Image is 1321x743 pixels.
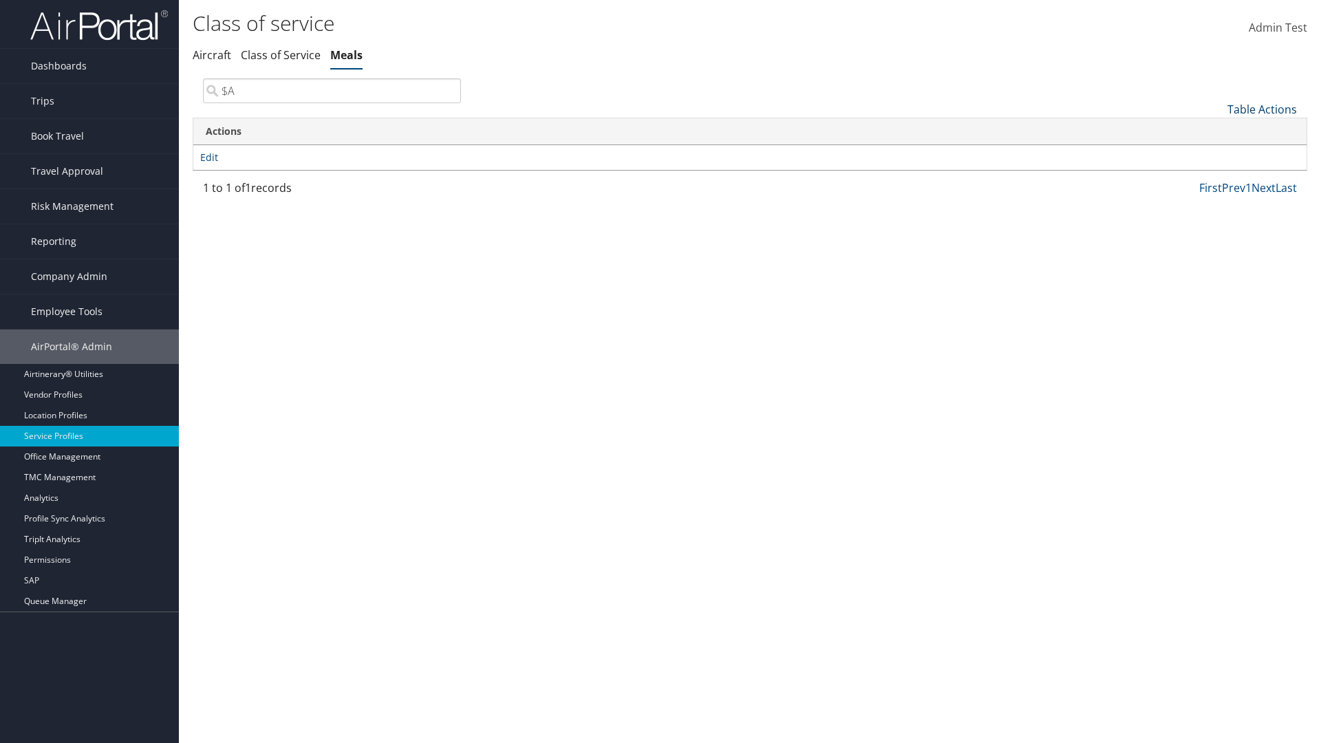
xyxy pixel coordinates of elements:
h1: Class of service [193,9,936,38]
th: Actions [193,118,1307,145]
span: Trips [31,84,54,118]
span: Reporting [31,224,76,259]
a: Class of Service [241,47,321,63]
span: Company Admin [31,259,107,294]
span: Book Travel [31,119,84,153]
a: First [1199,180,1222,195]
span: Admin Test [1249,20,1307,35]
div: 1 to 1 of records [203,180,461,203]
span: Travel Approval [31,154,103,189]
span: AirPortal® Admin [31,330,112,364]
span: 1 [245,180,251,195]
a: Prev [1222,180,1245,195]
a: 1 [1245,180,1252,195]
span: Employee Tools [31,294,103,329]
span: Dashboards [31,49,87,83]
a: Last [1276,180,1297,195]
a: Aircraft [193,47,231,63]
img: airportal-logo.png [30,9,168,41]
span: Risk Management [31,189,114,224]
a: Admin Test [1249,7,1307,50]
a: Meals [330,47,363,63]
a: Next [1252,180,1276,195]
a: Edit [200,151,218,164]
input: Search [203,78,461,103]
a: Table Actions [1227,102,1297,117]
